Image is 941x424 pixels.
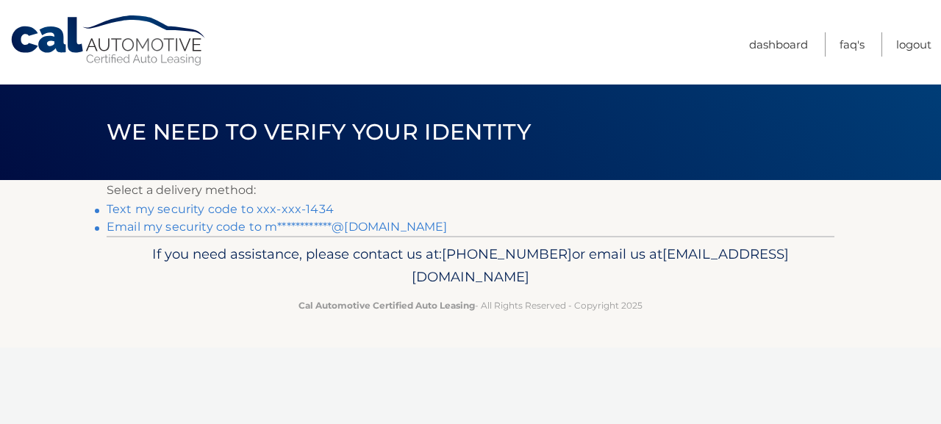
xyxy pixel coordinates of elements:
[10,15,208,67] a: Cal Automotive
[749,32,808,57] a: Dashboard
[107,180,834,201] p: Select a delivery method:
[298,300,475,311] strong: Cal Automotive Certified Auto Leasing
[107,202,334,216] a: Text my security code to xxx-xxx-1434
[896,32,931,57] a: Logout
[840,32,865,57] a: FAQ's
[116,242,825,290] p: If you need assistance, please contact us at: or email us at
[442,245,572,262] span: [PHONE_NUMBER]
[107,118,531,145] span: We need to verify your identity
[116,298,825,313] p: - All Rights Reserved - Copyright 2025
